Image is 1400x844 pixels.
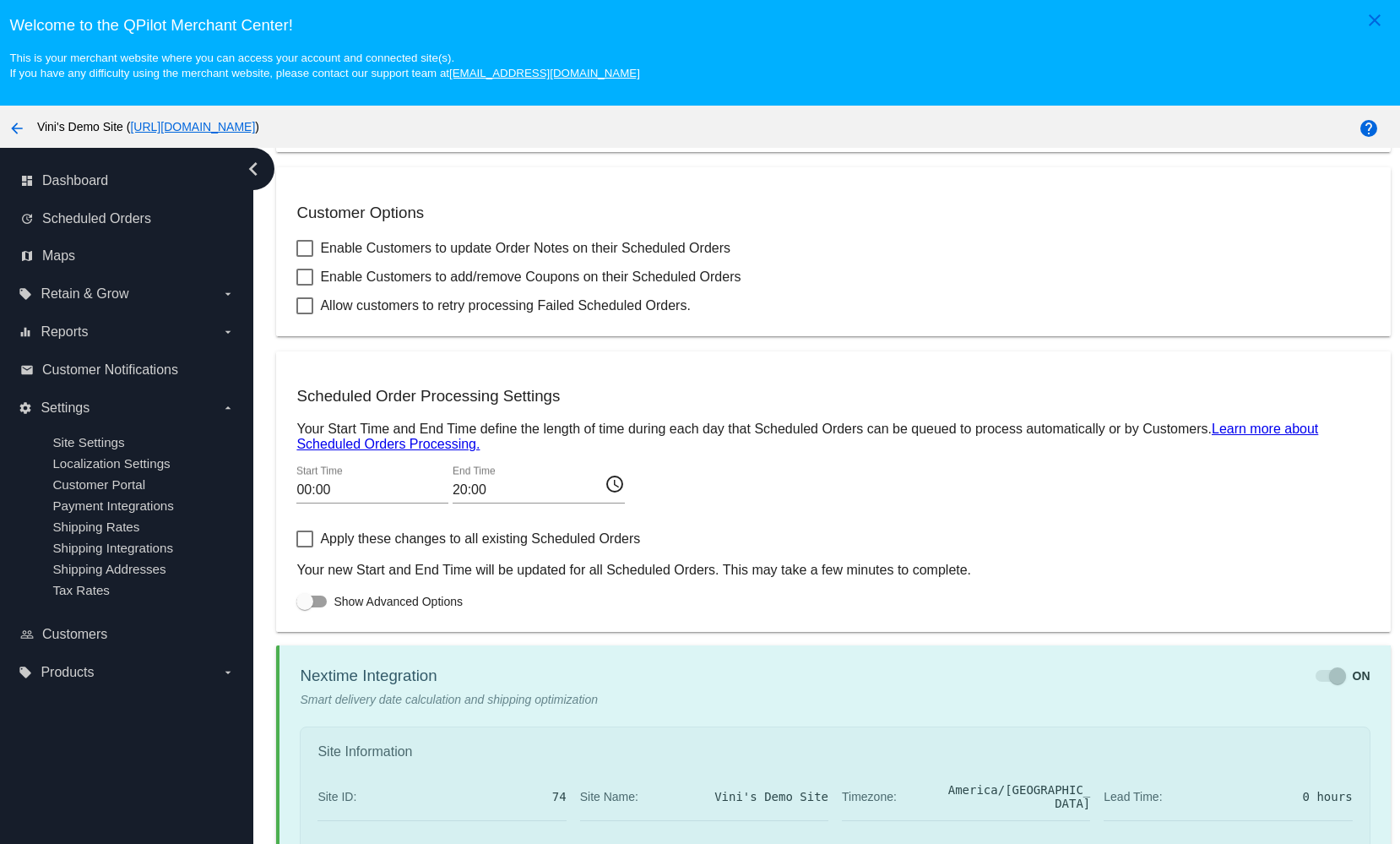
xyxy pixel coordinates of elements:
[20,174,34,188] i: dashboard
[19,666,32,679] i: local_offer
[221,401,235,415] i: arrow_drop_down
[19,325,32,339] i: equalizer
[605,473,625,493] mat-icon: access_time
[19,287,32,301] i: local_offer
[296,563,1370,578] p: Your new Start and End Time will be updated for all Scheduled Orders. This may take a few minutes...
[52,477,145,492] a: Customer Portal
[1359,118,1379,139] mat-icon: help
[42,627,107,642] span: Customers
[52,562,166,576] a: Shipping Addresses
[20,242,235,270] a: map Maps
[320,296,690,316] span: Allow customers to retry processing Failed Scheduled Orders.
[52,541,173,555] a: Shipping Integrations
[1365,10,1385,30] mat-icon: close
[20,628,34,641] i: people_outline
[20,205,235,232] a: update Scheduled Orders
[221,666,235,679] i: arrow_drop_down
[20,212,34,226] i: update
[9,16,1390,35] h3: Welcome to the QPilot Merchant Center!
[320,238,730,259] span: Enable Customers to update Order Notes on their Scheduled Orders
[334,593,463,610] span: Show Advanced Options
[296,387,1370,406] h3: Scheduled Order Processing Settings
[320,529,640,549] span: Apply these changes to all existing Scheduled Orders
[130,120,255,133] a: [URL][DOMAIN_NAME]
[52,583,110,597] a: Tax Rates
[20,363,34,377] i: email
[20,357,235,384] a: email Customer Notifications
[240,155,267,182] i: chevron_left
[320,267,741,287] span: Enable Customers to add/remove Coupons on their Scheduled Orders
[296,482,448,498] input: Start Time
[20,167,235,194] a: dashboard Dashboard
[52,498,174,513] a: Payment Integrations
[9,52,639,79] small: This is your merchant website where you can access your account and connected site(s). If you hav...
[221,325,235,339] i: arrow_drop_down
[221,287,235,301] i: arrow_drop_down
[449,67,640,79] a: [EMAIL_ADDRESS][DOMAIN_NAME]
[42,211,151,226] span: Scheduled Orders
[37,120,259,133] span: Vini's Demo Site ( )
[41,665,94,680] span: Products
[41,324,88,340] span: Reports
[42,362,178,378] span: Customer Notifications
[52,435,124,449] a: Site Settings
[52,520,139,534] a: Shipping Rates
[20,621,235,648] a: people_outline Customers
[20,249,34,263] i: map
[19,401,32,415] i: settings
[42,173,108,188] span: Dashboard
[41,286,128,302] span: Retain & Grow
[453,482,605,498] input: End Time
[296,422,1318,451] a: Learn more about Scheduled Orders Processing.
[296,422,1370,452] p: Your Start Time and End Time define the length of time during each day that Scheduled Orders can ...
[296,204,1370,222] h3: Customer Options
[52,456,170,471] a: Localization Settings
[42,248,75,264] span: Maps
[7,118,27,139] mat-icon: arrow_back
[41,400,90,416] span: Settings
